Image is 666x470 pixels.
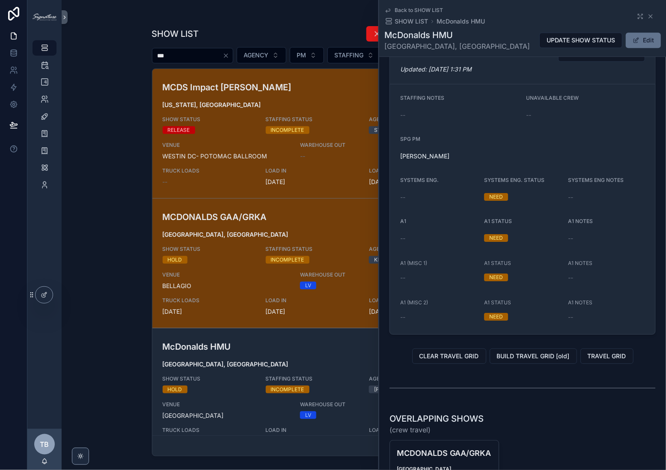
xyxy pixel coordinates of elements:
[568,193,573,202] span: --
[489,234,503,242] div: NEED
[395,7,443,14] span: Back to SHOW LIST
[395,17,428,26] span: SHOW LIST
[300,401,428,408] span: WAREHOUSE OUT
[400,193,405,202] span: --
[163,81,428,94] h3: MCDS Impact [PERSON_NAME]
[271,386,304,393] div: INCOMPLETE
[300,271,428,278] span: WAREHOUSE OUT
[271,126,304,134] div: INCOMPLETE
[152,28,199,40] h1: SHOW LIST
[588,352,626,360] span: TRAVEL GRID
[27,34,62,204] div: scrollable content
[163,142,290,149] span: VENUE
[489,274,503,281] div: NEED
[400,152,449,161] a: [PERSON_NAME]
[400,260,427,267] span: A1 (MISC 1)
[266,375,359,382] span: STAFFING STATUS
[369,375,462,382] span: AGENCY
[374,386,416,393] div: [PERSON_NAME]
[547,36,615,45] span: UPDATE SHOW STATUS
[266,116,359,123] span: STAFFING STATUS
[163,307,256,316] span: [DATE]
[568,299,592,306] span: A1 NOTES
[400,218,406,224] span: A1
[412,348,486,364] button: CLEAR TRAVEL GRID
[400,234,405,243] span: --
[366,26,439,42] button: ADD BLACKOUT
[489,313,503,321] div: NEED
[266,246,359,253] span: STAFFING STATUS
[266,427,359,434] span: LOAD IN
[244,51,269,59] span: AGENCY
[152,199,576,328] a: MCDONALDS GAA/GRKA[GEOGRAPHIC_DATA], [GEOGRAPHIC_DATA]SHOW STATUSHOLDSTAFFING STATUSINCOMPLETEAGE...
[374,126,429,134] div: STITCH PRODUCTION
[374,256,392,264] div: KINDLE
[400,299,428,306] span: A1 (MISC 2)
[526,111,531,119] span: --
[369,178,462,186] span: [DATE]
[168,126,190,134] div: RELEASE
[40,439,49,449] span: TB
[163,427,256,434] span: TRUCK LOADS
[489,193,503,201] div: NEED
[163,340,428,353] h3: McDonalds HMU
[163,297,256,304] span: TRUCK LOADS
[568,234,573,243] span: --
[163,360,288,368] strong: [GEOGRAPHIC_DATA], [GEOGRAPHIC_DATA]
[369,427,462,434] span: LOAD OUT
[400,65,472,73] em: Updated: [DATE] 1:31 PM
[369,116,462,123] span: AGENCY
[397,447,492,459] h4: MCDONALDS GAA/GRKA
[539,33,622,48] button: UPDATE SHOW STATUS
[163,401,290,408] span: VENUE
[33,14,56,21] img: App logo
[369,246,462,253] span: AGENCY
[163,211,428,223] h3: MCDONALDS GAA/GRKA
[369,307,462,316] span: [DATE]
[163,101,261,108] strong: [US_STATE], [GEOGRAPHIC_DATA]
[369,167,462,174] span: LOAD OUT
[484,177,544,183] span: SYSTEMS ENG. STATUS
[568,177,624,183] span: SYSTEMS ENG NOTES
[384,29,530,41] h1: McDonalds HMU
[300,142,428,149] span: WAREHOUSE OUT
[568,274,573,282] span: --
[168,386,182,393] div: HOLD
[168,256,182,264] div: HOLD
[163,282,290,290] span: BELLAGIO
[163,231,288,238] strong: [GEOGRAPHIC_DATA], [GEOGRAPHIC_DATA]
[389,425,484,435] span: (crew travel)
[526,95,579,101] span: UNAVAILABLE CREW
[297,51,306,59] span: PM
[400,95,444,101] span: STAFFING NOTES
[580,348,633,364] button: TRAVEL GRID
[305,411,311,419] div: LV
[266,297,359,304] span: LOAD IN
[152,328,576,458] a: McDonalds HMU[GEOGRAPHIC_DATA], [GEOGRAPHIC_DATA]SHOW STATUSHOLDSTAFFING STATUSINCOMPLETEAGENCY[P...
[223,52,233,59] button: Clear
[497,352,570,360] span: BUILD TRAVEL GRID [old]
[163,411,290,420] span: [GEOGRAPHIC_DATA]
[568,218,593,224] span: A1 NOTES
[163,152,290,161] span: WESTIN DC- POTOMAC BALLROOM
[266,307,359,316] span: [DATE]
[369,297,462,304] span: LOAD OUT
[305,282,311,289] div: LV
[400,136,420,142] span: SPG PM
[163,178,168,186] span: --
[163,246,256,253] span: SHOW STATUS
[484,260,511,267] span: A1 STATUS
[400,111,405,119] span: --
[290,47,324,63] button: Select Button
[400,274,405,282] span: --
[271,256,304,264] div: INCOMPLETE
[327,47,381,63] button: Select Button
[237,47,286,63] button: Select Button
[568,260,592,267] span: A1 NOTES
[152,69,576,199] a: MCDS Impact [PERSON_NAME][US_STATE], [GEOGRAPHIC_DATA]SHOW STATUSRELEASESTAFFING STATUSINCOMPLETE...
[419,352,479,360] span: CLEAR TRAVEL GRID
[437,17,485,26] span: McDonalds HMU
[490,348,577,364] button: BUILD TRAVEL GRID [old]
[389,413,484,425] h1: OVERLAPPING SHOWS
